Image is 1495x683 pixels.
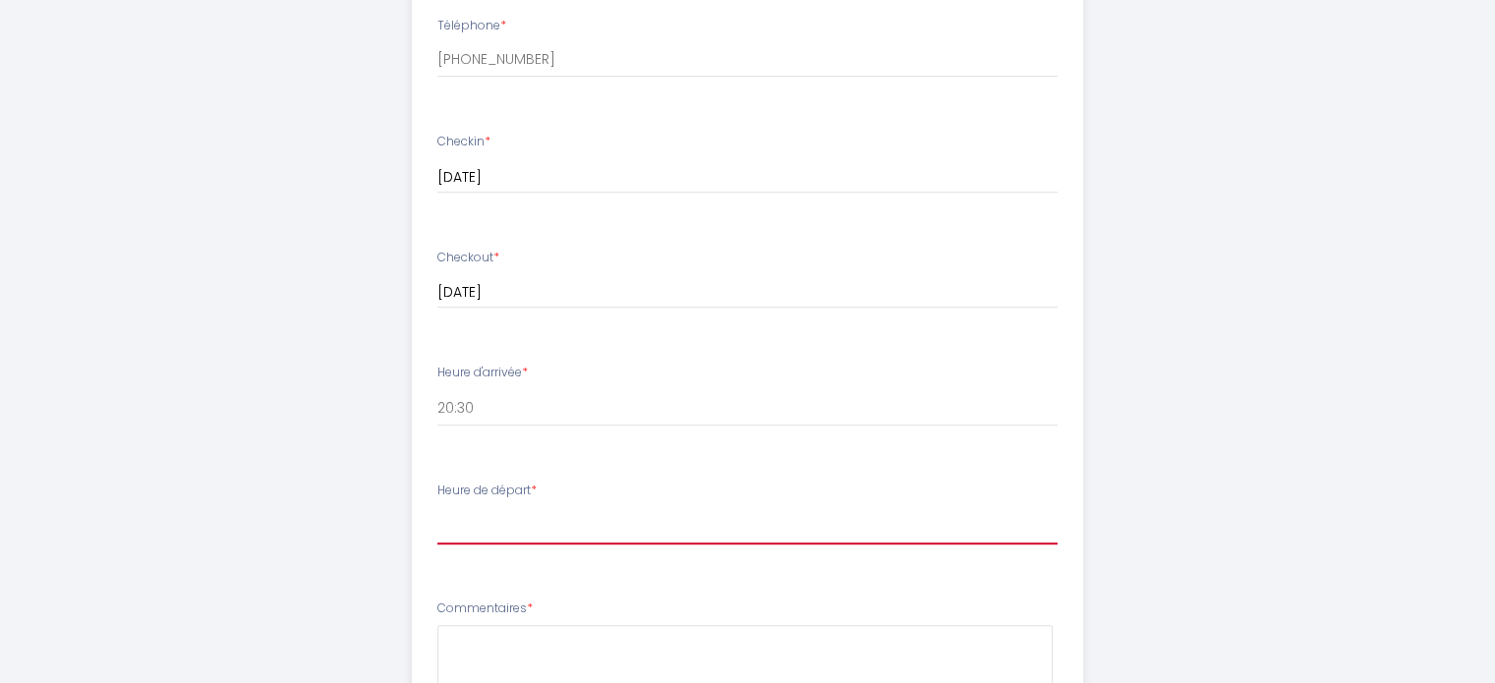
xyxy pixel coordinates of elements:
label: Checkout [437,249,499,267]
label: Checkin [437,133,490,151]
label: Heure de départ [437,482,537,500]
label: Heure d'arrivée [437,364,528,382]
label: Téléphone [437,17,506,35]
label: Commentaires [437,599,533,618]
